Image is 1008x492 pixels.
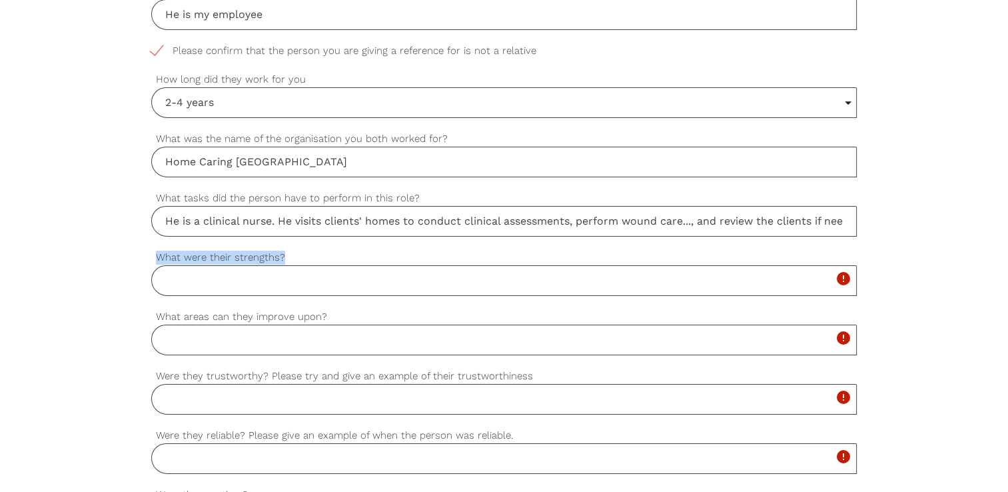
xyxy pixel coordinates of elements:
[151,191,857,206] label: What tasks did the person have to perform in this role?
[835,449,851,465] i: error
[835,271,851,287] i: error
[151,72,857,87] label: How long did they work for you
[151,131,857,147] label: What was the name of the organisation you both worked for?
[835,389,851,405] i: error
[151,309,857,325] label: What areas can they improve upon?
[151,43,562,59] span: Please confirm that the person you are giving a reference for is not a relative
[835,330,851,346] i: error
[151,428,857,443] label: Were they reliable? Please give an example of when the person was reliable.
[151,369,857,384] label: Were they trustworthy? Please try and give an example of their trustworthiness
[151,250,857,265] label: What were their strengths?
